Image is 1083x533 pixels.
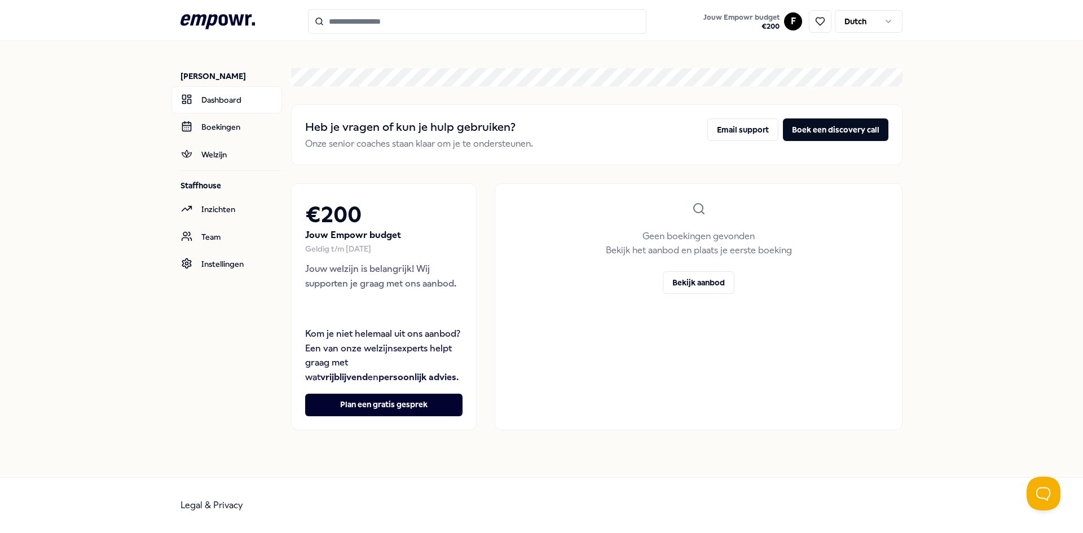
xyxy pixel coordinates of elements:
a: Team [171,223,282,250]
h2: € 200 [305,197,463,233]
p: Geen boekingen gevonden Bekijk het aanbod en plaats je eerste boeking [606,229,792,258]
a: Dashboard [171,86,282,113]
a: Email support [707,118,778,151]
p: Jouw welzijn is belangrijk! Wij supporten je graag met ons aanbod. [305,262,463,290]
p: Kom je niet helemaal uit ons aanbod? Een van onze welzijnsexperts helpt graag met wat en . [305,327,463,384]
button: Plan een gratis gesprek [305,394,463,416]
a: Instellingen [171,250,282,277]
button: Jouw Empowr budget€200 [701,11,782,33]
div: Geldig t/m [DATE] [305,243,463,255]
button: Boek een discovery call [783,118,888,141]
p: [PERSON_NAME] [180,71,282,82]
span: € 200 [703,22,780,31]
p: Onze senior coaches staan klaar om je te ondersteunen. [305,136,533,151]
span: Jouw Empowr budget [703,13,780,22]
a: Boekingen [171,113,282,140]
button: Email support [707,118,778,141]
strong: persoonlijk advies [378,372,456,382]
p: Staffhouse [180,180,282,191]
iframe: Help Scout Beacon - Open [1027,477,1060,510]
input: Search for products, categories or subcategories [308,9,646,34]
button: F [784,12,802,30]
h2: Heb je vragen of kun je hulp gebruiken? [305,118,533,136]
strong: vrijblijvend [320,372,368,382]
p: Jouw Empowr budget [305,228,463,243]
a: Inzichten [171,196,282,223]
a: Legal & Privacy [180,500,243,510]
button: Bekijk aanbod [663,271,734,294]
a: Welzijn [171,141,282,168]
a: Jouw Empowr budget€200 [699,10,784,33]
